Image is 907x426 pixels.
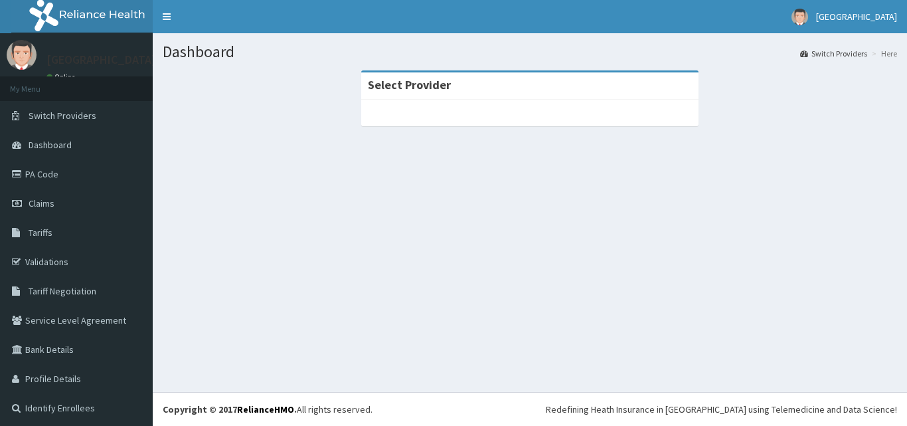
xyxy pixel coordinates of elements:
span: Claims [29,197,54,209]
a: RelianceHMO [237,403,294,415]
img: User Image [791,9,808,25]
p: [GEOGRAPHIC_DATA] [46,54,156,66]
span: Switch Providers [29,110,96,122]
a: Switch Providers [800,48,867,59]
span: Tariffs [29,227,52,239]
span: Tariff Negotiation [29,285,96,297]
div: Redefining Heath Insurance in [GEOGRAPHIC_DATA] using Telemedicine and Data Science! [546,403,897,416]
strong: Copyright © 2017 . [163,403,297,415]
span: [GEOGRAPHIC_DATA] [816,11,897,23]
span: Dashboard [29,139,72,151]
li: Here [868,48,897,59]
img: User Image [7,40,37,70]
footer: All rights reserved. [153,392,907,426]
a: Online [46,72,78,82]
strong: Select Provider [368,77,451,92]
h1: Dashboard [163,43,897,60]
